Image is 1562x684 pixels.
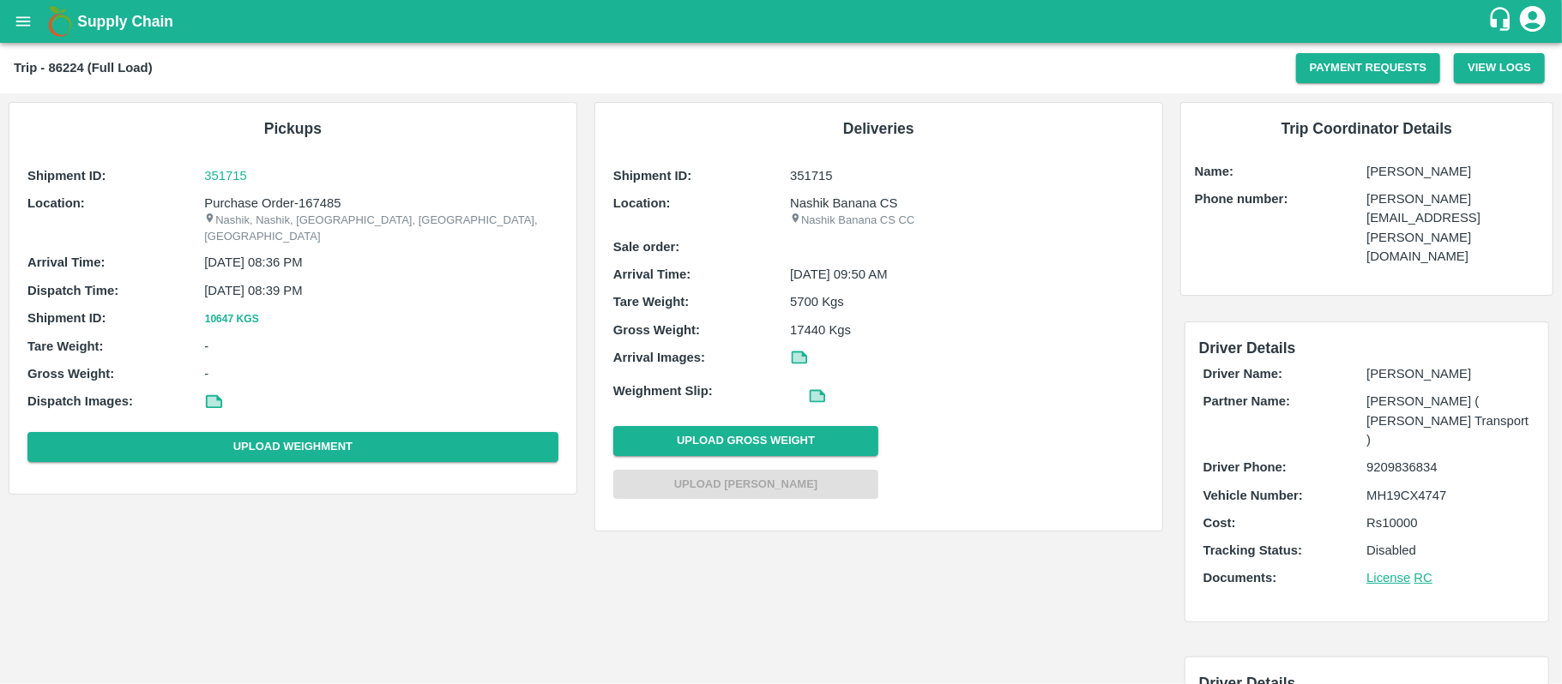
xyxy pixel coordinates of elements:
b: Dispatch Images: [27,394,133,408]
b: Sale order: [613,240,680,254]
p: Disabled [1366,541,1530,560]
b: Tare Weight: [613,295,690,309]
b: Shipment ID: [27,311,106,325]
button: View Logs [1454,53,1545,83]
b: Tare Weight: [27,339,104,353]
b: Dispatch Time: [27,284,118,297]
p: MH19CX4747 [1366,486,1530,505]
p: [PERSON_NAME][EMAIL_ADDRESS][PERSON_NAME][DOMAIN_NAME] [1366,189,1539,266]
p: [DATE] 08:36 PM [204,253,558,272]
div: account of current user [1517,3,1548,39]
b: Trip - 86224 (Full Load) [14,61,153,75]
h6: Pickups [23,117,563,141]
p: [PERSON_NAME] ( [PERSON_NAME] Transport ) [1366,392,1530,449]
img: logo [43,4,77,39]
b: Location: [613,196,671,210]
p: [PERSON_NAME] [1366,162,1539,181]
p: Nashik Banana CS [790,194,1144,213]
b: Phone number: [1195,192,1288,206]
p: [PERSON_NAME] [1366,364,1530,383]
button: Upload Gross Weight [613,426,878,456]
button: Payment Requests [1296,53,1441,83]
p: [DATE] 08:39 PM [204,281,558,300]
b: Name: [1195,165,1233,178]
p: 17440 Kgs [790,321,1144,339]
h6: Deliveries [609,117,1149,141]
b: Tracking Status: [1203,543,1302,557]
p: Rs 10000 [1366,513,1530,532]
p: Nashik, Nashik, [GEOGRAPHIC_DATA], [GEOGRAPHIC_DATA], [GEOGRAPHIC_DATA] [204,213,558,244]
p: - [204,337,558,356]
b: Partner Name: [1203,394,1290,408]
b: Weighment Slip: [613,384,713,398]
b: Arrival Time: [27,255,105,269]
b: Driver Name: [1203,367,1282,381]
h6: Trip Coordinator Details [1195,117,1539,141]
div: customer-support [1487,6,1517,37]
a: 351715 [204,166,558,185]
b: Documents: [1203,571,1277,585]
b: Shipment ID: [613,169,692,183]
b: Arrival Images: [613,351,705,364]
p: 5700 Kgs [790,292,1144,311]
b: Gross Weight: [613,323,700,337]
span: Driver Details [1199,339,1296,357]
a: RC [1414,571,1432,585]
button: 10647 Kgs [204,310,259,328]
b: Arrival Time: [613,267,691,281]
b: Shipment ID: [27,169,106,183]
p: Purchase Order-167485 [204,194,558,213]
p: 9209836834 [1366,458,1530,477]
a: License [1366,571,1410,585]
button: Upload Weighment [27,432,558,462]
a: Supply Chain [77,9,1487,33]
p: Nashik Banana CS CC [790,213,1144,229]
b: Cost: [1203,516,1236,530]
b: Vehicle Number: [1203,489,1303,502]
b: Supply Chain [77,13,173,30]
p: 351715 [790,166,1144,185]
button: open drawer [3,2,43,41]
b: Location: [27,196,85,210]
p: - [204,364,558,383]
b: Gross Weight: [27,367,114,381]
b: Driver Phone: [1203,460,1287,474]
p: [DATE] 09:50 AM [790,265,1144,284]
